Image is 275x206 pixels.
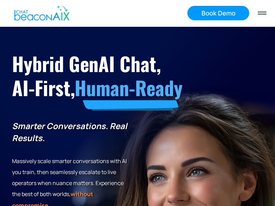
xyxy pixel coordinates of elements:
[9,1,73,25] a: home
[12,51,244,100] h1: Hybrid GenAI Chat, AI-First,
[12,120,127,144] strong: Smarter Conversations. Real Results.
[75,73,182,102] span: Human-Ready
[201,9,235,18] div: Book Demo
[187,6,249,20] a: Book Demo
